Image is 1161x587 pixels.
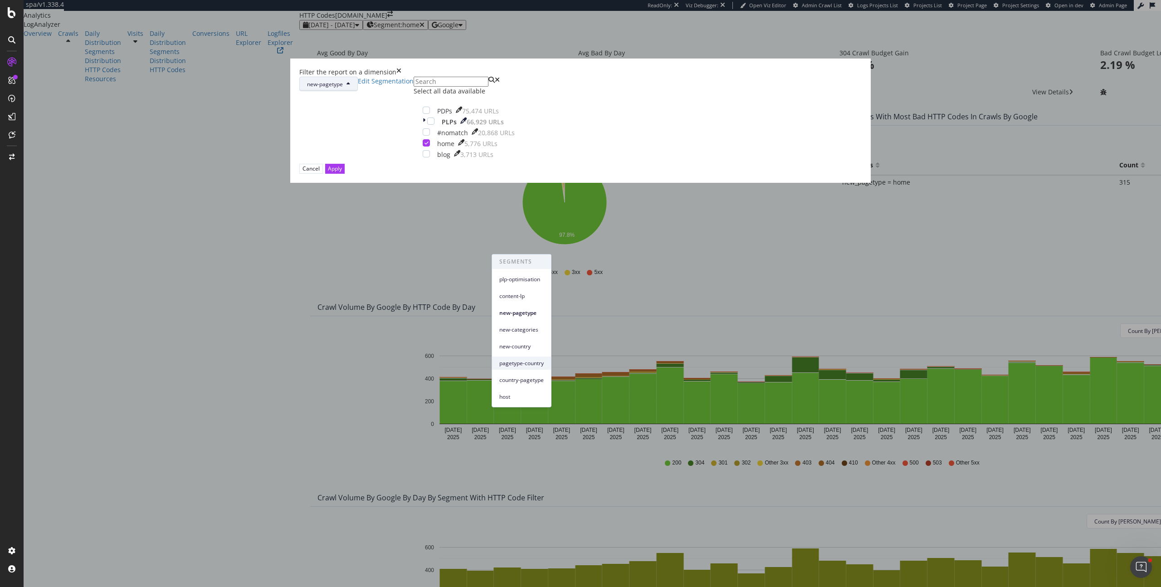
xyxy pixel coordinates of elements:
[499,359,544,367] span: pagetype-country
[414,87,524,96] div: Select all data available
[414,77,488,87] input: Search
[299,77,358,91] button: new-pagetype
[499,342,544,351] span: new-country
[499,376,544,384] span: country-pagetype
[396,68,401,77] div: times
[499,275,544,284] span: plp-optimisation
[460,150,493,159] div: 3,713 URLs
[358,77,414,91] a: Edit Segmentation
[478,128,515,137] div: 20,868 URLs
[462,107,499,116] div: 75,474 URLs
[499,393,544,401] span: host
[290,59,871,182] div: modal
[437,107,452,116] div: PDPs
[499,326,544,334] span: new-categories
[437,150,450,159] div: blog
[464,139,498,148] div: 5,776 URLs
[299,68,396,77] div: Filter the report on a dimension
[437,128,468,137] div: #nomatch
[442,117,457,127] div: PLPs
[325,164,345,173] button: Apply
[437,139,454,148] div: home
[1130,556,1152,578] iframe: Intercom live chat
[492,254,551,269] span: SEGMENTS
[307,80,343,88] span: new-pagetype
[299,164,323,173] button: Cancel
[467,117,504,127] div: 66,929 URLs
[302,165,320,172] div: Cancel
[328,165,342,172] div: Apply
[499,292,544,300] span: content-lp
[499,309,544,317] span: new-pagetype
